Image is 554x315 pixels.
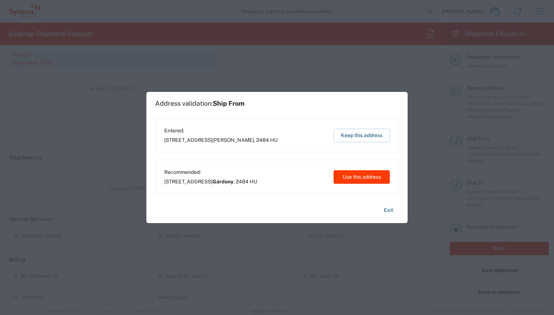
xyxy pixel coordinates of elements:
[155,100,245,108] h1: Address validation:
[334,170,390,184] button: Use this address
[334,129,390,142] button: Keep this address
[378,204,399,217] button: Exit
[270,137,278,143] span: HU
[236,179,249,184] span: 2484
[164,137,278,143] span: [STREET_ADDRESS] ,
[250,179,257,184] span: HU
[213,100,245,107] span: Ship From
[212,179,234,184] span: Gárdony
[164,127,278,134] span: Entered:
[256,137,269,143] span: 2484
[164,178,257,185] span: [STREET_ADDRESS] ,
[164,169,257,175] span: Recommended:
[212,137,254,143] span: [PERSON_NAME]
